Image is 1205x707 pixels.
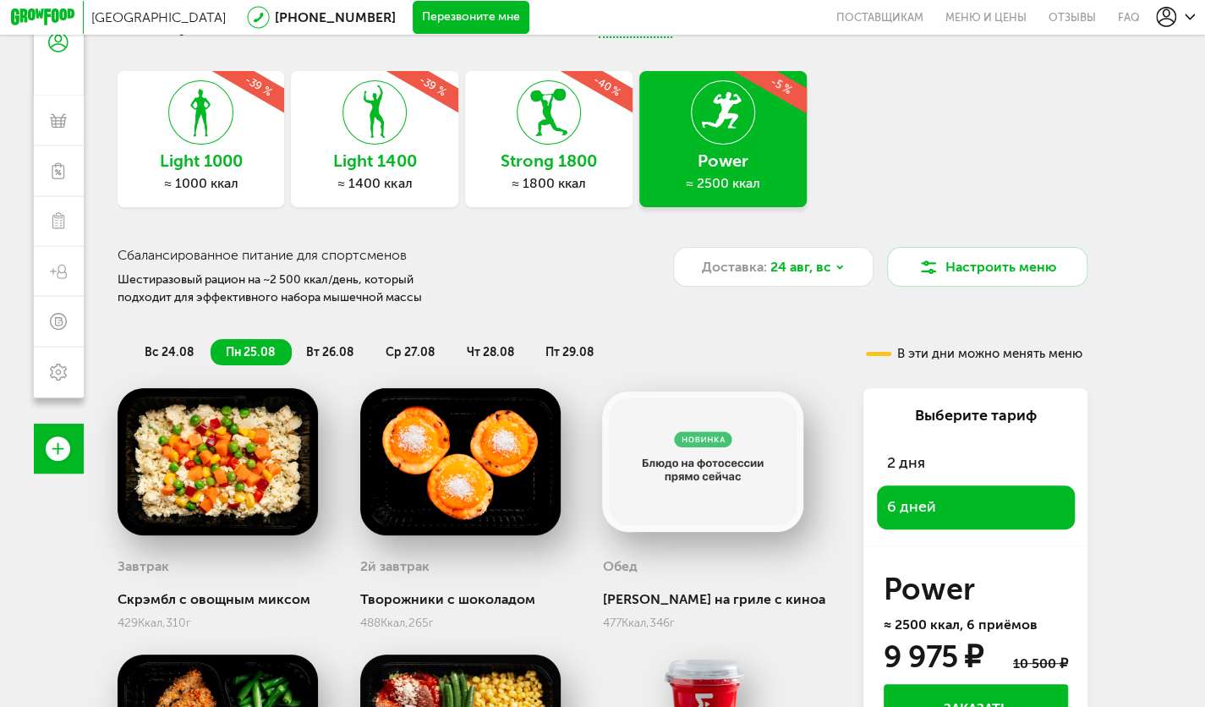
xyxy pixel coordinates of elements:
span: Ккал, [138,616,166,630]
span: вс 24.08 [145,345,194,359]
div: 10 500 ₽ [1013,655,1068,671]
img: big_nGaHh9KMYtJ1l6S0.png [118,388,319,535]
img: big_ODjpldn9T9OdJK2T.png [360,388,561,535]
h3: Light 1400 [291,152,458,171]
div: ≈ 1000 ккал [118,175,285,191]
div: 488 265 [360,616,561,630]
h3: Power [884,577,1068,604]
h3: 2й завтрак [360,558,430,574]
div: [PERSON_NAME] на гриле с киноа [602,591,824,607]
button: Перезвоните мне [413,1,530,35]
span: Ккал, [621,616,649,630]
div: -39 % [181,35,337,136]
span: г [429,616,434,630]
div: Выберите тариф [877,405,1075,427]
div: ≈ 1800 ккал [465,175,633,191]
h3: Обед [602,558,637,574]
button: Настроить меню [887,247,1088,288]
div: 9 975 ₽ [884,644,983,671]
span: вт 26.08 [306,345,353,359]
span: Доставка: [702,257,767,277]
img: big_noimage.png [602,388,803,535]
div: Скрэмбл с овощным миксом [118,591,319,607]
span: [GEOGRAPHIC_DATA] [91,9,226,25]
span: 24 авг, вс [770,257,831,277]
div: Шестиразовый рацион на ~2 500 ккал/день, который подходит для эффективного набора мышечной массы [118,271,462,307]
span: 2 дня [887,453,925,472]
div: Творожники с шоколадом [360,591,561,607]
h3: Завтрак [118,558,169,574]
h3: Strong 1800 [465,152,633,171]
span: пт 29.08 [545,345,594,359]
a: [PHONE_NUMBER] [275,9,396,25]
div: В эти дни можно менять меню [866,348,1082,360]
div: -40 % [529,35,685,136]
h3: Power [639,152,807,171]
span: чт 28.08 [467,345,514,359]
span: ≈ 2500 ккал, 6 приёмов [884,617,1038,633]
div: ≈ 1400 ккал [291,175,458,191]
span: Ккал, [381,616,408,630]
div: 429 310 [118,616,319,630]
h3: Light 1000 [118,152,285,171]
span: г [186,616,191,630]
div: -39 % [355,35,511,136]
div: ≈ 2500 ккал [639,175,807,191]
div: 477 346 [602,616,824,630]
span: 6 дней [887,497,936,516]
span: пн 25.08 [226,345,275,359]
span: ср 27.08 [386,345,435,359]
div: -5 % [704,35,859,136]
span: г [669,616,674,630]
h3: Сбалансированное питание для спортсменов [118,247,673,263]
